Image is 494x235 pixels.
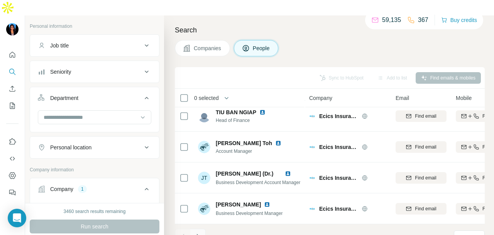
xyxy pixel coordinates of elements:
span: Account Manager [216,148,291,155]
div: JT [198,172,210,184]
span: Ecics Insurance [319,143,358,151]
button: Buy credits [441,15,477,25]
img: Logo of Ecics Insurance [309,144,315,150]
button: Feedback [6,186,19,199]
span: Find email [415,174,436,181]
img: Logo of Ecics Insurance [309,175,315,181]
img: LinkedIn logo [259,109,266,115]
img: LinkedIn logo [275,140,281,146]
span: Mobile [456,94,472,102]
span: [PERSON_NAME] [216,201,261,208]
div: Personal location [50,144,91,151]
div: 1 [78,186,87,193]
span: Find email [415,205,436,212]
div: 3460 search results remaining [64,208,126,215]
button: Find email [396,141,447,153]
img: Avatar [6,23,19,36]
button: Company1 [30,180,159,201]
span: [PERSON_NAME] Toh [216,139,272,147]
span: People [253,44,271,52]
span: TIU BAN NGIAP [216,108,256,116]
button: Seniority [30,63,159,81]
span: Companies [194,44,222,52]
span: Business Development Account Manager [216,180,300,185]
button: Search [6,65,19,79]
h4: Search [175,25,485,36]
span: Email [396,94,409,102]
button: Find email [396,203,447,215]
div: Company [50,185,73,193]
span: [PERSON_NAME] (Dr.) [216,171,273,177]
button: Use Surfe on LinkedIn [6,135,19,149]
button: Dashboard [6,169,19,183]
button: Personal location [30,138,159,157]
div: Open Intercom Messenger [8,209,26,227]
div: Job title [50,42,69,49]
p: 367 [418,15,428,25]
p: Company information [30,166,159,173]
div: Seniority [50,68,71,76]
span: Ecics Insurance [319,205,358,213]
span: Ecics Insurance [319,112,358,120]
p: 59,135 [382,15,401,25]
button: Find email [396,110,447,122]
span: Head of Finance [216,117,275,124]
img: Avatar [198,110,210,122]
div: Department [50,94,78,102]
img: Avatar [198,141,210,153]
img: LinkedIn logo [264,201,270,208]
button: Enrich CSV [6,82,19,96]
button: Use Surfe API [6,152,19,166]
button: Find email [396,172,447,184]
button: Job title [30,36,159,55]
div: Select a company name or website [38,201,151,211]
span: Find email [415,113,436,120]
button: My lists [6,99,19,113]
p: Personal information [30,23,159,30]
button: Department [30,89,159,110]
span: Find email [415,144,436,150]
span: Ecics Insurance [319,174,358,182]
img: Logo of Ecics Insurance [309,113,315,119]
span: Business Development Manager [216,211,283,216]
span: 0 selected [194,94,219,102]
img: LinkedIn logo [285,171,291,177]
button: Quick start [6,48,19,62]
span: Company [309,94,332,102]
img: Logo of Ecics Insurance [309,206,315,212]
img: Avatar [198,203,210,215]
